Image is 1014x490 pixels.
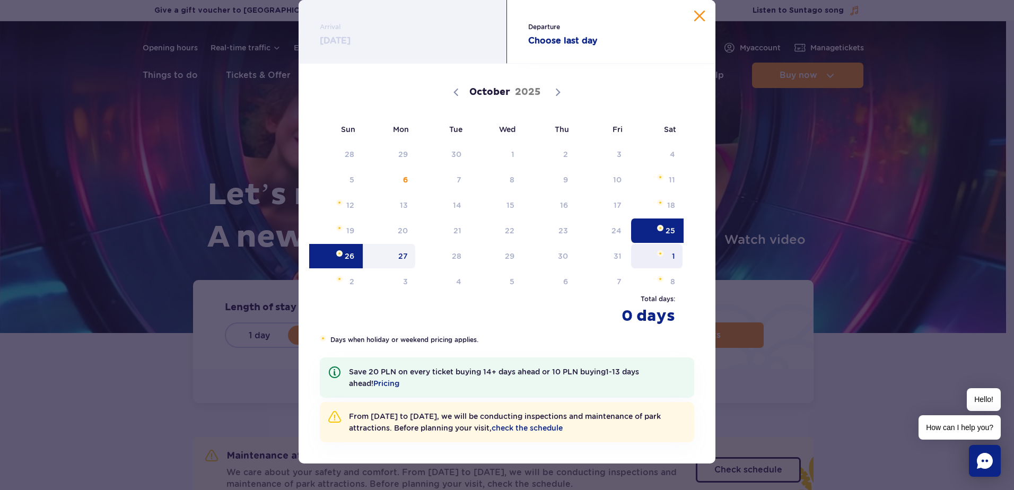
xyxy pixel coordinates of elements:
span: October 25, 2025 [630,218,684,243]
span: Departure [528,22,694,32]
span: October 6, 2025 [363,168,416,192]
span: October 28, 2025 [416,244,470,268]
span: Wed [470,117,523,142]
span: October 17, 2025 [576,193,630,217]
span: October 1, 2025 [470,142,523,167]
span: September 29, 2025 [363,142,416,167]
span: Mon [363,117,416,142]
span: November 1, 2025 [630,244,684,268]
span: October 11, 2025 [630,168,684,192]
span: October 24, 2025 [576,218,630,243]
span: October 13, 2025 [363,193,416,217]
span: October 5, 2025 [309,168,363,192]
div: Chat [969,445,1001,477]
li: From [DATE] to [DATE], we will be conducting inspections and maintenance of park attractions. Bef... [320,402,694,442]
a: check the schedule [492,424,563,432]
span: How can I help you? [919,415,1001,440]
span: October 21, 2025 [416,218,470,243]
span: Total days : [582,294,675,304]
span: November 6, 2025 [523,269,576,294]
span: October 15, 2025 [470,193,523,217]
span: September 28, 2025 [309,142,363,167]
span: Sat [630,117,684,142]
span: October 22, 2025 [470,218,523,243]
span: Arrival [320,22,485,32]
span: October 16, 2025 [523,193,576,217]
span: October 29, 2025 [470,244,523,268]
span: November 4, 2025 [416,269,470,294]
span: October 3, 2025 [576,142,630,167]
li: Save 20 PLN on every ticket buying 14+ days ahead or 10 PLN buying 1-13 days ahead! [320,357,694,398]
span: October 14, 2025 [416,193,470,217]
span: October 12, 2025 [309,193,363,217]
strong: [DATE] [320,34,485,47]
span: October 27, 2025 [363,244,416,268]
span: October 8, 2025 [470,168,523,192]
span: October 9, 2025 [523,168,576,192]
span: November 7, 2025 [576,269,630,294]
span: October 26, 2025 [309,244,363,268]
span: November 2, 2025 [309,269,363,294]
button: Close calendar [694,11,705,21]
span: October 31, 2025 [576,244,630,268]
span: November 5, 2025 [470,269,523,294]
span: Tue [416,117,470,142]
strong: 0 days [582,307,675,326]
a: Pricing [373,379,399,388]
span: September 30, 2025 [416,142,470,167]
li: Days when holiday or weekend pricing applies. [320,335,694,345]
span: October 10, 2025 [576,168,630,192]
span: Thu [523,117,576,142]
strong: Choose last day [528,34,694,47]
span: Sun [309,117,363,142]
span: October 2, 2025 [523,142,576,167]
span: November 8, 2025 [630,269,684,294]
span: October 4, 2025 [630,142,684,167]
span: October 19, 2025 [309,218,363,243]
span: October 23, 2025 [523,218,576,243]
span: October 20, 2025 [363,218,416,243]
span: October 7, 2025 [416,168,470,192]
span: November 3, 2025 [363,269,416,294]
span: Hello! [967,388,1001,411]
span: Fri [576,117,630,142]
span: October 30, 2025 [523,244,576,268]
span: October 18, 2025 [630,193,684,217]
